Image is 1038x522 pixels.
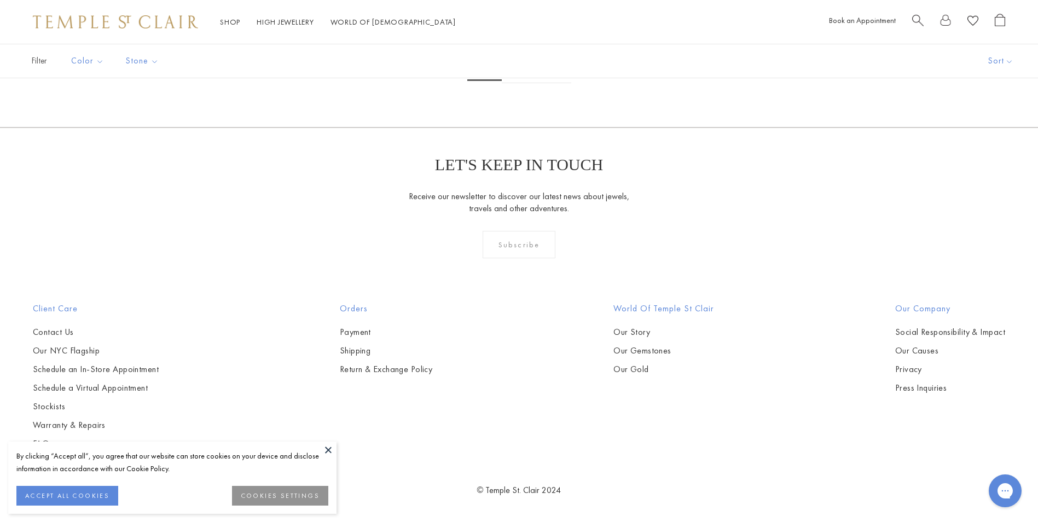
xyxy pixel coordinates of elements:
a: High JewelleryHigh Jewellery [257,17,314,27]
nav: Main navigation [220,15,456,29]
a: Our NYC Flagship [33,345,159,357]
a: FAQs [33,438,159,450]
a: Open Shopping Bag [995,14,1005,31]
a: Our Gold [613,363,714,375]
h2: Our Company [895,302,1005,315]
p: LET'S KEEP IN TOUCH [435,155,603,174]
a: Social Responsibility & Impact [895,326,1005,338]
img: Temple St. Clair [33,15,198,28]
a: Our Gemstones [613,345,714,357]
a: Contact Us [33,326,159,338]
button: Color [63,49,112,73]
a: Schedule an In-Store Appointment [33,363,159,375]
a: © Temple St. Clair 2024 [477,484,561,496]
a: Our Causes [895,345,1005,357]
a: Schedule a Virtual Appointment [33,382,159,394]
a: Warranty & Repairs [33,419,159,431]
a: Shipping [340,345,433,357]
iframe: Gorgias live chat messenger [983,471,1027,511]
a: Search [912,14,924,31]
div: Subscribe [483,231,555,258]
p: Receive our newsletter to discover our latest news about jewels, travels and other adventures. [408,190,630,214]
a: Return & Exchange Policy [340,363,433,375]
span: Color [66,54,112,68]
h2: World of Temple St Clair [613,302,714,315]
a: Press Inquiries [895,382,1005,394]
a: View Wishlist [967,14,978,31]
button: Stone [118,49,167,73]
a: Our Story [613,326,714,338]
a: Privacy [895,363,1005,375]
button: Show sort by [964,44,1038,78]
a: Payment [340,326,433,338]
a: Stockists [33,401,159,413]
div: By clicking “Accept all”, you agree that our website can store cookies on your device and disclos... [16,450,328,475]
h2: Orders [340,302,433,315]
a: Book an Appointment [829,15,896,25]
span: Stone [120,54,167,68]
a: World of [DEMOGRAPHIC_DATA]World of [DEMOGRAPHIC_DATA] [330,17,456,27]
button: ACCEPT ALL COOKIES [16,486,118,506]
a: ShopShop [220,17,240,27]
button: COOKIES SETTINGS [232,486,328,506]
h2: Client Care [33,302,159,315]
